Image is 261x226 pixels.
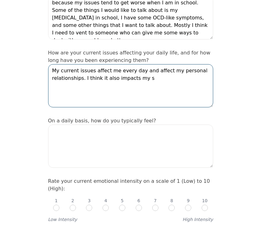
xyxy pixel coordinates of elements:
p: 7 [154,198,157,204]
label: High Intensity [183,216,213,223]
textarea: My current issues affect me every day and affect my personal relationships. I think it also impac... [48,64,213,107]
p: 5 [121,198,124,204]
p: 4 [104,198,107,204]
label: On a daily basis, how do you typically feel? [48,118,156,124]
p: 9 [187,198,190,204]
label: How are your current issues affecting your daily life, and for how long have you been experiencin... [48,50,210,63]
label: Low Intensity [48,216,77,223]
p: 1 [55,198,58,204]
p: 8 [170,198,173,204]
label: Rate your current emotional intensity on a scale of 1 (Low) to 10 (High): [48,178,210,192]
p: 10 [202,198,208,204]
p: 3 [88,198,91,204]
p: 2 [71,198,74,204]
p: 6 [137,198,140,204]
